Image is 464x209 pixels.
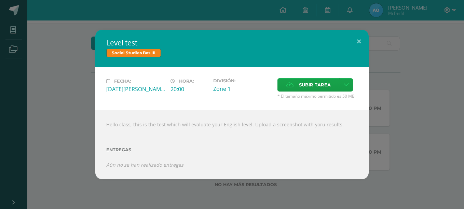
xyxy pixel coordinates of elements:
div: 20:00 [170,85,208,93]
button: Close (Esc) [349,30,369,53]
span: * El tamaño máximo permitido es 50 MB [277,93,358,99]
h2: Level test [106,38,358,47]
span: Fecha: [114,79,131,84]
label: Entregas [106,147,358,152]
div: [DATE][PERSON_NAME] [106,85,165,93]
label: División: [213,78,272,83]
i: Aún no se han realizado entregas [106,162,183,168]
span: Social Studies Bas III [106,49,161,57]
span: Hora: [179,79,194,84]
div: Hello class, this is the test which will evaluate your English level. Upload a screenshot with yo... [95,110,369,179]
span: Subir tarea [299,79,331,91]
div: Zone 1 [213,85,272,93]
